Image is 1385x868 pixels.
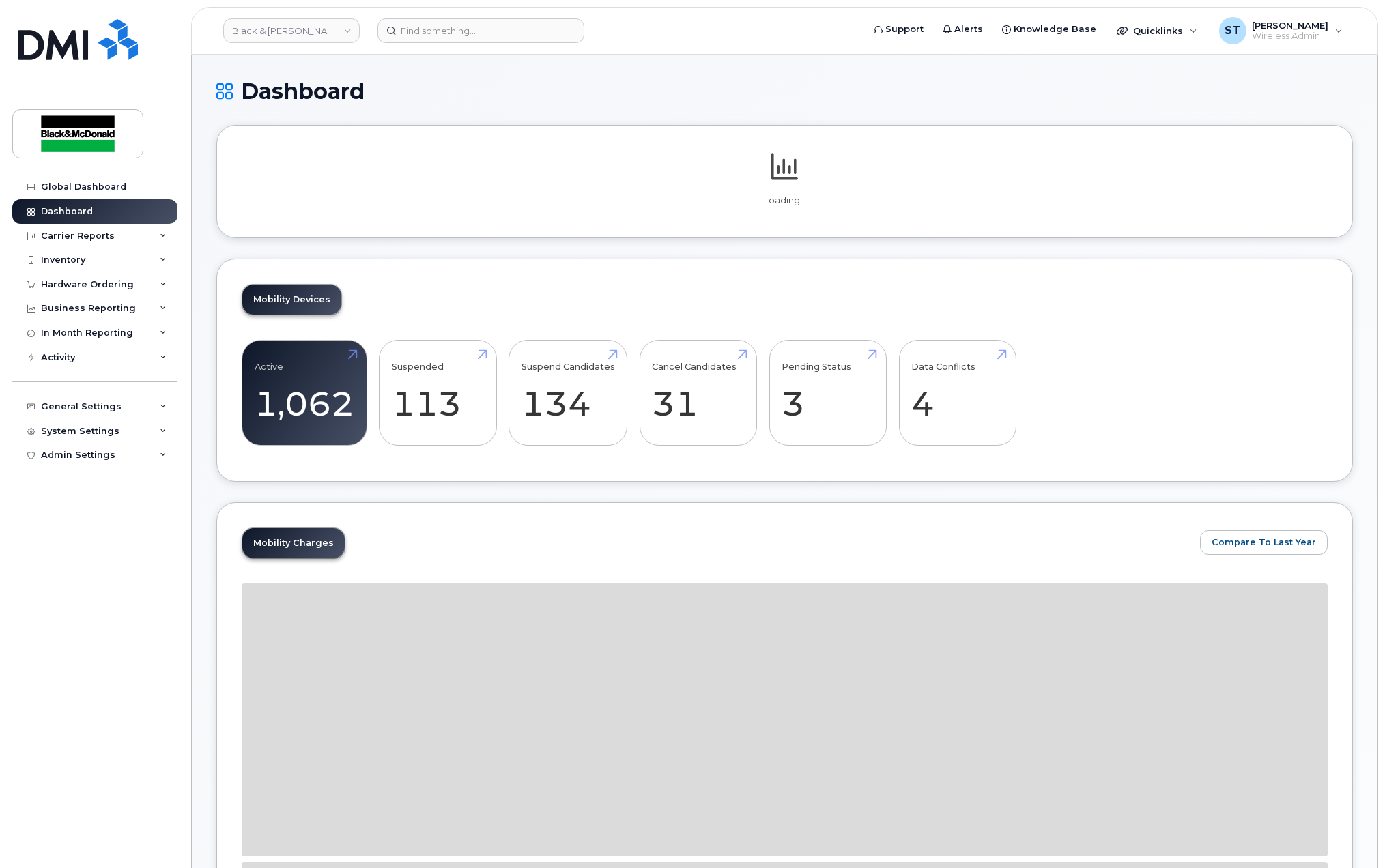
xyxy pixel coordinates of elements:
[522,348,615,438] a: Suspend Candidates 134
[652,348,744,438] a: Cancel Candidates 31
[782,348,874,438] a: Pending Status 3
[216,79,1353,103] h1: Dashboard
[1212,536,1316,549] span: Compare To Last Year
[242,194,1328,207] p: Loading...
[242,285,341,315] a: Mobility Devices
[255,348,354,438] a: Active 1,062
[1200,530,1328,555] button: Compare To Last Year
[911,348,1003,438] a: Data Conflicts 4
[392,348,484,438] a: Suspended 113
[242,528,345,558] a: Mobility Charges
